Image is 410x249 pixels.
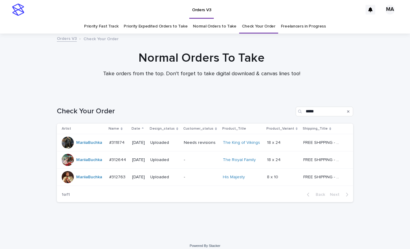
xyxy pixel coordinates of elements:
[302,192,327,197] button: Back
[76,175,102,180] a: MariiaBuchka
[223,175,245,180] a: His Majesty
[303,156,342,163] p: FREE SHIPPING - preview in 1-2 business days, after your approval delivery will take 5-10 b.d.
[296,107,353,116] input: Search
[150,140,179,145] p: Uploaded
[193,19,236,34] a: Normal Orders to Take
[266,125,294,132] p: Product_Variant
[222,125,246,132] p: Product_Title
[223,157,256,163] a: The Royal Family
[267,173,279,180] p: 8 x 10
[109,139,126,145] p: #311874
[57,187,75,202] p: 1 of 1
[184,175,218,180] p: -
[81,71,323,77] p: Take orders from the top. Don't forget to take digital download & canvas lines too!
[83,35,119,42] p: Check Your Order
[303,125,328,132] p: Shipping_Title
[150,125,175,132] p: Design_status
[76,157,102,163] a: MariiaBuchka
[223,140,260,145] a: The King of Vikings
[84,19,118,34] a: Priority Fast Track
[109,173,127,180] p: #312763
[327,192,353,197] button: Next
[12,4,24,16] img: stacker-logo-s-only.png
[109,125,119,132] p: Name
[385,5,395,15] div: MA
[303,173,342,180] p: FREE SHIPPING - preview in 1-2 business days, after your approval delivery will take 5-10 b.d.
[267,156,282,163] p: 18 x 24
[184,157,218,163] p: -
[57,169,353,186] tr: MariiaBuchka #312763#312763 [DATE]Uploaded-His Majesty 8 x 108 x 10 FREE SHIPPING - preview in 1-...
[281,19,326,34] a: Freelancers in Progress
[57,107,293,116] h1: Check Your Order
[132,157,146,163] p: [DATE]
[330,192,343,197] span: Next
[124,19,187,34] a: Priority Expedited Orders to Take
[76,140,102,145] a: MariiaBuchka
[184,140,218,145] p: Needs revisions
[57,35,77,42] a: Orders V3
[150,157,179,163] p: Uploaded
[132,175,146,180] p: [DATE]
[183,125,213,132] p: Customer_status
[150,175,179,180] p: Uploaded
[109,156,127,163] p: #312644
[57,134,353,151] tr: MariiaBuchka #311874#311874 [DATE]UploadedNeeds revisionsThe King of Vikings 18 x 2418 x 24 FREE ...
[54,51,350,65] h1: Normal Orders To Take
[132,125,140,132] p: Date
[132,140,146,145] p: [DATE]
[242,19,275,34] a: Check Your Order
[267,139,282,145] p: 18 x 24
[57,151,353,169] tr: MariiaBuchka #312644#312644 [DATE]Uploaded-The Royal Family 18 x 2418 x 24 FREE SHIPPING - previe...
[62,125,71,132] p: Artist
[303,139,342,145] p: FREE SHIPPING - preview in 1-2 business days, after your approval delivery will take 5-10 b.d.
[312,192,325,197] span: Back
[190,244,220,247] a: Powered By Stacker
